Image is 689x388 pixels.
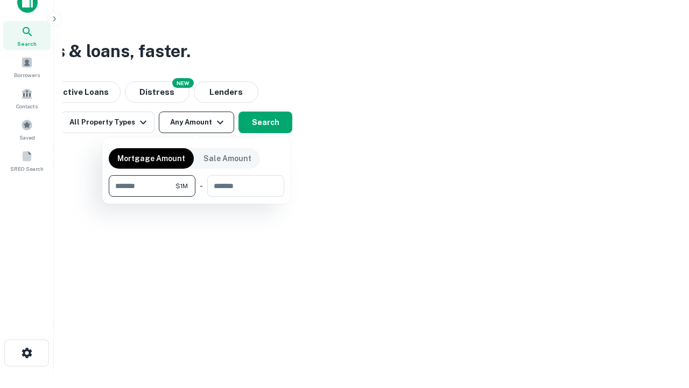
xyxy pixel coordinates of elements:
p: Mortgage Amount [117,153,185,164]
span: $1M [175,181,188,191]
iframe: Chat Widget [635,302,689,354]
div: - [200,175,203,197]
p: Sale Amount [203,153,251,164]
